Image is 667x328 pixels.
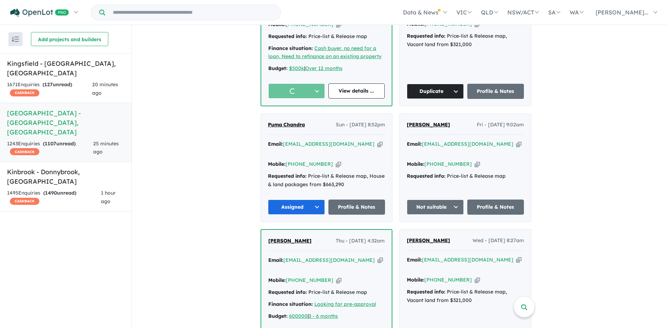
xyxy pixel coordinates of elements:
[283,257,375,263] a: [EMAIL_ADDRESS][DOMAIN_NAME]
[336,237,385,245] span: Thu - [DATE] 4:32am
[10,8,69,17] img: Openlot PRO Logo White
[289,313,308,319] a: 600000
[424,161,472,167] a: [PHONE_NUMBER]
[7,59,124,78] h5: Kingsfield - [GEOGRAPHIC_DATA] , [GEOGRAPHIC_DATA]
[477,121,524,129] span: Fri - [DATE] 9:02am
[268,172,385,189] div: Price-list & Release map, House & land packages from $663,290
[328,83,385,99] a: View details ...
[328,200,385,215] a: Profile & Notes
[596,9,648,16] span: [PERSON_NAME]...
[336,277,341,284] button: Copy
[107,5,279,20] input: Try estate name, suburb, builder or developer
[268,301,313,307] strong: Finance situation:
[268,65,288,71] strong: Budget:
[268,45,381,60] a: Cash buyer, no need for a loan, Need to refinance on an existing property
[475,160,480,168] button: Copy
[7,81,92,97] div: 1671 Enquir ies
[407,141,422,147] strong: Email:
[407,33,445,39] strong: Requested info:
[407,200,464,215] button: Not suitable
[268,64,385,73] div: |
[92,81,118,96] span: 20 minutes ago
[45,190,57,196] span: 1490
[31,32,108,46] button: Add projects and builders
[268,238,312,244] span: [PERSON_NAME]
[268,141,283,147] strong: Email:
[268,237,312,245] a: [PERSON_NAME]
[407,173,445,179] strong: Requested info:
[10,148,39,155] span: CASHBACK
[268,257,283,263] strong: Email:
[45,140,56,147] span: 1107
[268,32,385,41] div: Price-list & Release map
[101,190,116,204] span: 1 hour ago
[377,140,383,148] button: Copy
[268,313,288,319] strong: Budget:
[467,200,524,215] a: Profile & Notes
[516,256,521,264] button: Copy
[268,161,286,167] strong: Mobile:
[407,84,464,99] button: Duplicate
[407,32,524,49] div: Price-list & Release map, Vacant land from $321,000
[314,301,376,307] a: Looking for pre-approval
[407,121,450,128] span: [PERSON_NAME]
[424,277,472,283] a: [PHONE_NUMBER]
[268,121,305,129] a: Puma Chandra
[407,172,524,181] div: Price-list & Release map
[407,161,424,167] strong: Mobile:
[43,190,76,196] strong: ( unread)
[268,33,307,39] strong: Requested info:
[268,200,325,215] button: Assigned
[467,84,524,99] a: Profile & Notes
[286,277,333,283] a: [PHONE_NUMBER]
[473,236,524,245] span: Wed - [DATE] 8:27am
[407,237,450,244] span: [PERSON_NAME]
[10,198,39,205] span: CASHBACK
[286,161,333,167] a: [PHONE_NUMBER]
[305,65,342,71] a: Over 12 months
[289,65,304,71] a: $500k
[268,289,307,295] strong: Requested info:
[268,312,385,321] div: |
[336,121,385,129] span: Sun - [DATE] 8:52pm
[44,81,53,88] span: 127
[268,45,313,51] strong: Finance situation:
[7,189,101,206] div: 1495 Enquir ies
[407,288,524,305] div: Price-list & Release map, Vacant land from $321,000
[268,121,305,128] span: Puma Chandra
[7,167,124,186] h5: Kinbrook - Donnybrook , [GEOGRAPHIC_DATA]
[475,276,480,284] button: Copy
[422,257,513,263] a: [EMAIL_ADDRESS][DOMAIN_NAME]
[7,140,93,157] div: 1243 Enquir ies
[10,89,39,96] span: CASHBACK
[378,257,383,264] button: Copy
[268,288,385,297] div: Price-list & Release map
[283,141,374,147] a: [EMAIL_ADDRESS][DOMAIN_NAME]
[516,140,521,148] button: Copy
[43,81,72,88] strong: ( unread)
[407,277,424,283] strong: Mobile:
[422,141,513,147] a: [EMAIL_ADDRESS][DOMAIN_NAME]
[407,289,445,295] strong: Requested info:
[268,173,307,179] strong: Requested info:
[12,37,19,42] img: sort.svg
[7,108,124,137] h5: [GEOGRAPHIC_DATA] - [GEOGRAPHIC_DATA] , [GEOGRAPHIC_DATA]
[407,257,422,263] strong: Email:
[43,140,76,147] strong: ( unread)
[268,277,286,283] strong: Mobile:
[93,140,119,155] span: 25 minutes ago
[407,121,450,129] a: [PERSON_NAME]
[336,160,341,168] button: Copy
[309,313,338,319] a: 3 - 6 months
[407,236,450,245] a: [PERSON_NAME]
